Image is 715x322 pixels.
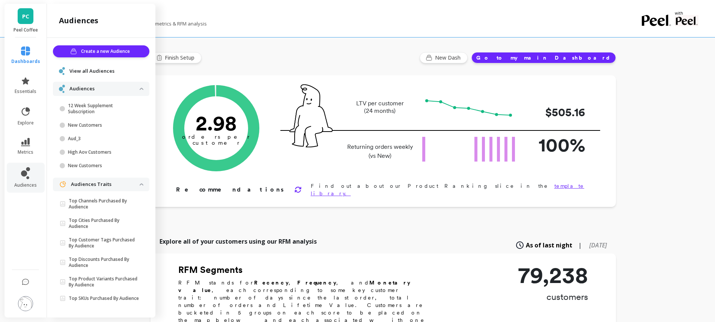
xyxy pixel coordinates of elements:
img: partner logo [675,15,698,26]
img: down caret icon [140,88,143,90]
p: $505.16 [525,104,585,121]
img: down caret icon [140,183,143,186]
p: Peel Coffee [12,27,39,33]
p: Top SKUs Purchased By Audience [69,295,139,301]
p: LTV per customer (24 months) [345,100,415,115]
p: Top Discounts Purchased By Audience [69,256,140,268]
img: navigation item icon [59,67,65,75]
p: Audiences Traits [71,181,140,188]
tspan: orders per [182,133,250,140]
img: profile picture [18,296,33,311]
p: Top Customer Tags Purchased By Audience [69,237,140,249]
p: New Customers [68,163,140,169]
img: pal seatted on line [289,84,333,147]
span: As of last night [526,241,572,250]
p: New Customers [68,122,140,128]
button: Finish Setup [151,52,202,63]
img: navigation item icon [59,85,65,93]
button: Go to my main Dashboard [471,52,616,63]
img: navigation item icon [59,181,66,188]
p: Top Cities Purchased By Audience [69,217,140,229]
b: Recency [254,280,289,286]
span: Finish Setup [165,54,197,61]
p: Audiences [69,85,140,93]
p: Top Product Variants Purchased By Audience [69,276,140,288]
span: [DATE] [589,241,607,249]
p: 12 Week Supplement Subscription [68,103,140,115]
p: 100% [525,131,585,159]
span: explore [18,120,34,126]
span: dashboards [11,58,40,64]
span: View all Audiences [69,67,114,75]
h2: RFM Segments [178,264,434,276]
p: Recommendations [176,185,285,194]
span: audiences [14,182,37,188]
span: New Dash [435,54,463,61]
button: New Dash [420,52,468,63]
b: Frequency [297,280,336,286]
span: metrics [18,149,33,155]
h2: audiences [59,15,98,26]
p: Explore all of your customers using our RFM analysis [160,237,317,246]
p: 79,238 [518,264,588,286]
tspan: customer [192,139,240,146]
p: with [675,11,698,15]
p: Returning orders weekly (vs New) [345,142,415,160]
button: Create a new Audience [53,45,149,57]
span: Create a new Audience [81,48,132,55]
span: essentials [15,88,36,94]
text: 2.98 [196,111,237,135]
p: Top Channels Purchased By Audience [69,198,140,210]
p: Find out about our Product Ranking slice in the [311,182,592,197]
p: High Aov Customers [68,149,140,155]
a: View all Audiences [69,67,143,75]
span: PC [22,12,29,21]
p: Aud_3 [68,136,140,142]
p: customers [518,291,588,303]
span: | [578,241,582,250]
